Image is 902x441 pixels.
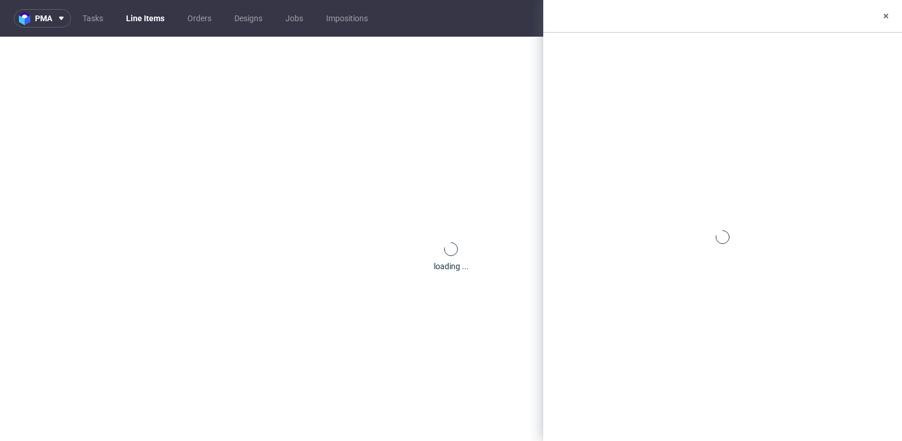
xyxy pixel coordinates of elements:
[319,9,375,27] a: Impositions
[19,12,35,25] img: logo
[76,9,110,27] a: Tasks
[14,9,71,27] button: pma
[434,261,469,272] div: loading ...
[181,9,218,27] a: Orders
[279,9,310,27] a: Jobs
[119,9,171,27] a: Line Items
[228,9,269,27] a: Designs
[35,14,52,22] span: pma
